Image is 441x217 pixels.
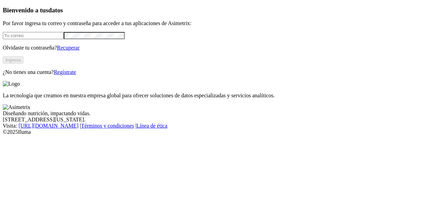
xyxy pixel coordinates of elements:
[48,7,63,14] span: datos
[3,20,438,26] p: Por favor ingresa tu correo y contraseña para acceder a tus aplicaciones de Asimetrix:
[3,110,438,117] div: Diseñando nutrición, impactando vidas.
[3,45,438,51] p: Olvidaste tu contraseña?
[81,123,134,129] a: Términos y condiciones
[57,45,80,51] a: Recuperar
[3,81,20,87] img: Logo
[54,69,76,75] a: Regístrate
[3,32,64,39] input: Tu correo
[3,93,438,99] p: La tecnología que creamos en nuestra empresa global para ofrecer soluciones de datos especializad...
[3,123,438,129] div: Visita : | |
[3,69,438,75] p: ¿No tienes una cuenta?
[136,123,167,129] a: Línea de ética
[19,123,79,129] a: [URL][DOMAIN_NAME]
[3,117,438,123] div: [STREET_ADDRESS][US_STATE].
[3,104,30,110] img: Asimetrix
[3,7,438,14] h3: Bienvenido a tus
[3,129,438,135] div: © 2025 Iluma
[3,56,23,64] button: Ingresa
